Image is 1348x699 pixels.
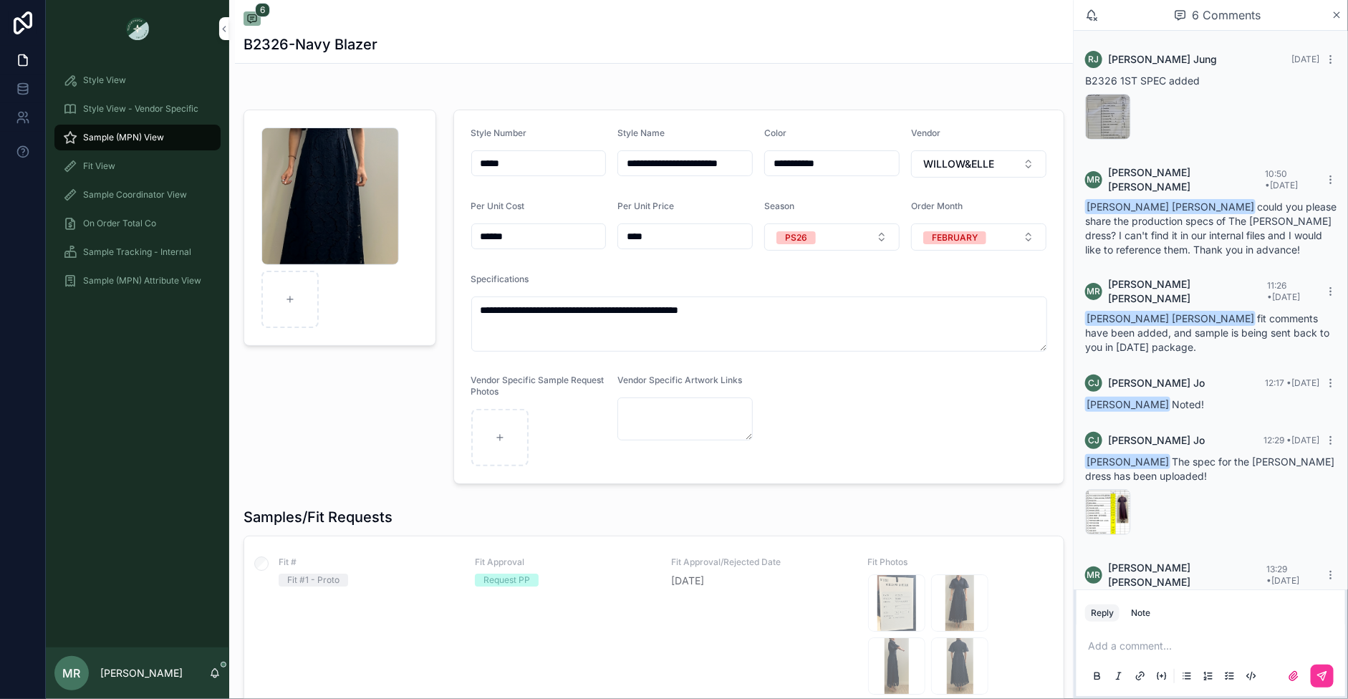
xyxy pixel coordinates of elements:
div: Request PP [483,574,530,587]
span: 6 [255,3,270,17]
button: Select Button [911,150,1046,178]
div: Fit #1 - Proto [287,574,340,587]
span: Color [764,127,786,138]
span: [PERSON_NAME] [PERSON_NAME] [1108,561,1266,589]
img: App logo [126,17,149,40]
a: Style View - Vendor Specific [54,96,221,122]
span: Sample Coordinator View [83,189,187,201]
span: CJ [1088,377,1099,389]
span: On Order Total Co [83,218,156,229]
span: Sample (MPN) View [83,132,164,143]
span: Season [764,201,794,211]
span: CJ [1088,435,1099,446]
span: 12:29 • [DATE] [1263,435,1319,445]
a: Sample Tracking - Internal [54,239,221,265]
button: Reply [1085,604,1120,622]
a: Sample Coordinator View [54,182,221,208]
span: [PERSON_NAME] Jo [1108,433,1205,448]
span: [DATE] [671,574,850,588]
span: Fit Approval [475,556,654,568]
span: Style View [83,74,126,86]
span: [PERSON_NAME] [PERSON_NAME] [1085,199,1256,214]
div: PS26 [785,231,807,244]
span: [PERSON_NAME] [PERSON_NAME] [1108,277,1268,306]
span: Sample (MPN) Attribute View [83,275,201,286]
span: Style Number [471,127,527,138]
span: [PERSON_NAME] [PERSON_NAME] [1108,165,1266,194]
span: Style View - Vendor Specific [83,103,198,115]
p: [PERSON_NAME] [100,666,183,680]
span: [PERSON_NAME] Jung [1108,52,1217,67]
span: B2326 1ST SPEC added [1085,74,1200,87]
span: Style Name [617,127,665,138]
span: Fit # [279,556,458,568]
span: Noted! [1085,398,1204,410]
span: MR [63,665,81,682]
div: FEBRUARY [932,231,978,244]
button: Note [1125,604,1156,622]
span: [PERSON_NAME] Jo [1108,376,1205,390]
span: Order Month [911,201,963,211]
span: Fit Photos [867,556,1046,568]
span: [DATE] [1291,54,1319,64]
span: WILLOW&ELLE [923,157,994,171]
a: Sample (MPN) View [54,125,221,150]
span: Specifications [471,274,529,284]
span: The spec for the [PERSON_NAME] dress has been uploaded! [1085,455,1334,482]
span: 10:50 • [DATE] [1266,168,1299,191]
span: RJ [1089,54,1099,65]
span: MR [1087,174,1101,185]
a: On Order Total Co [54,211,221,236]
span: 12:17 • [DATE] [1265,377,1319,388]
a: Sample (MPN) Attribute View [54,268,221,294]
button: Select Button [764,223,900,251]
span: 11:26 • [DATE] [1268,280,1301,302]
span: Per Unit Cost [471,201,525,211]
h1: B2326-Navy Blazer [244,34,377,54]
span: MR [1087,569,1101,581]
span: [PERSON_NAME] [1085,397,1170,412]
span: fit comments have been added, and sample is being sent back to you in [DATE] package. [1085,312,1329,353]
span: Vendor Specific Sample Request Photos [471,375,605,397]
a: Fit View [54,153,221,179]
span: 6 Comments [1193,6,1261,24]
span: Sample Tracking - Internal [83,246,191,258]
span: Vendor [911,127,940,138]
span: [PERSON_NAME] [PERSON_NAME] [1085,311,1256,326]
h1: Samples/Fit Requests [244,507,393,527]
a: Style View [54,67,221,93]
span: 13:29 • [DATE] [1266,564,1299,586]
button: Select Button [911,223,1046,251]
span: Fit View [83,160,115,172]
span: Per Unit Price [617,201,674,211]
span: Fit Approval/Rejected Date [671,556,850,568]
button: 6 [244,11,261,29]
div: scrollable content [46,57,229,312]
span: could you please share the production specs of The [PERSON_NAME] dress? I can't find it in our in... [1085,201,1337,256]
div: Note [1131,607,1150,619]
span: [PERSON_NAME] [1085,454,1170,469]
span: MR [1087,286,1101,297]
span: Vendor Specific Artwork Links [617,375,742,385]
